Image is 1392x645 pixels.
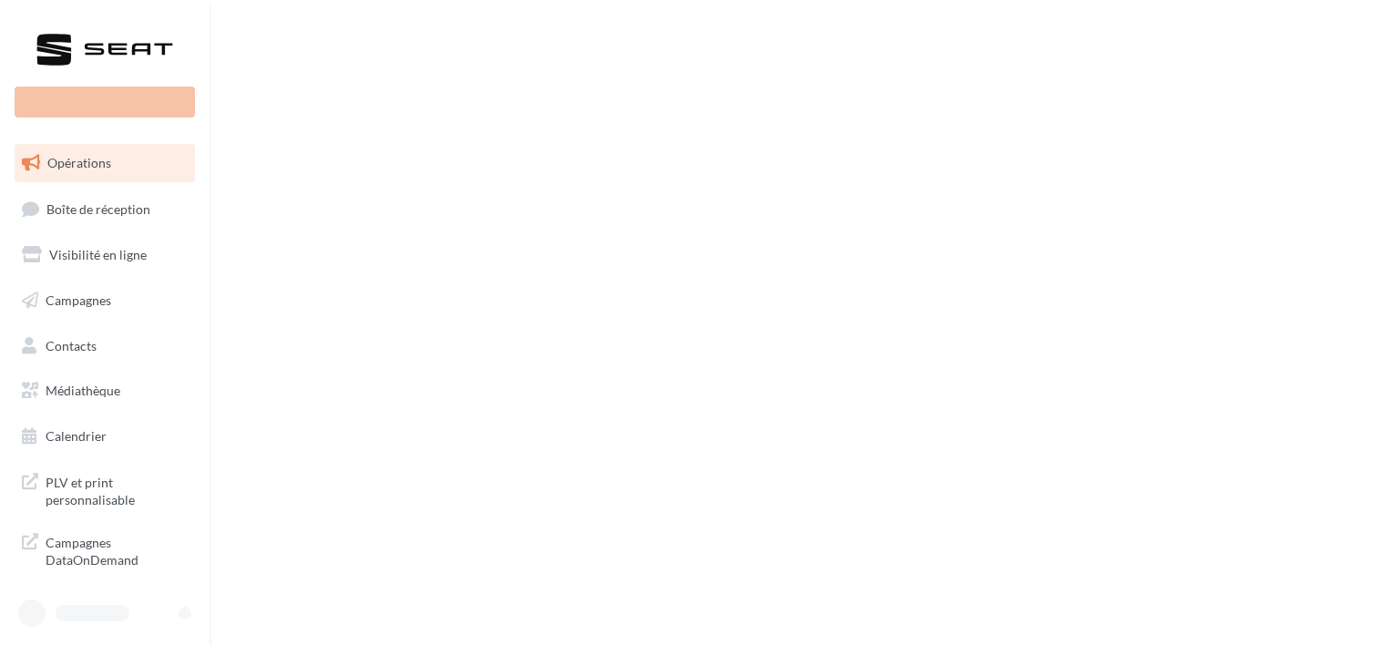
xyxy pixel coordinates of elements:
span: Contacts [46,337,97,353]
span: Visibilité en ligne [49,247,147,262]
a: Campagnes [11,282,199,320]
span: Campagnes [46,292,111,308]
a: PLV et print personnalisable [11,463,199,517]
span: Médiathèque [46,383,120,398]
span: PLV et print personnalisable [46,470,188,509]
a: Calendrier [11,417,199,456]
div: Nouvelle campagne [15,87,195,118]
a: Contacts [11,327,199,365]
a: Opérations [11,144,199,182]
a: Campagnes DataOnDemand [11,523,199,577]
a: Boîte de réception [11,189,199,229]
span: Opérations [47,155,111,170]
span: Campagnes DataOnDemand [46,530,188,569]
span: Calendrier [46,428,107,444]
a: Visibilité en ligne [11,236,199,274]
span: Boîte de réception [46,200,150,216]
a: Médiathèque [11,372,199,410]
